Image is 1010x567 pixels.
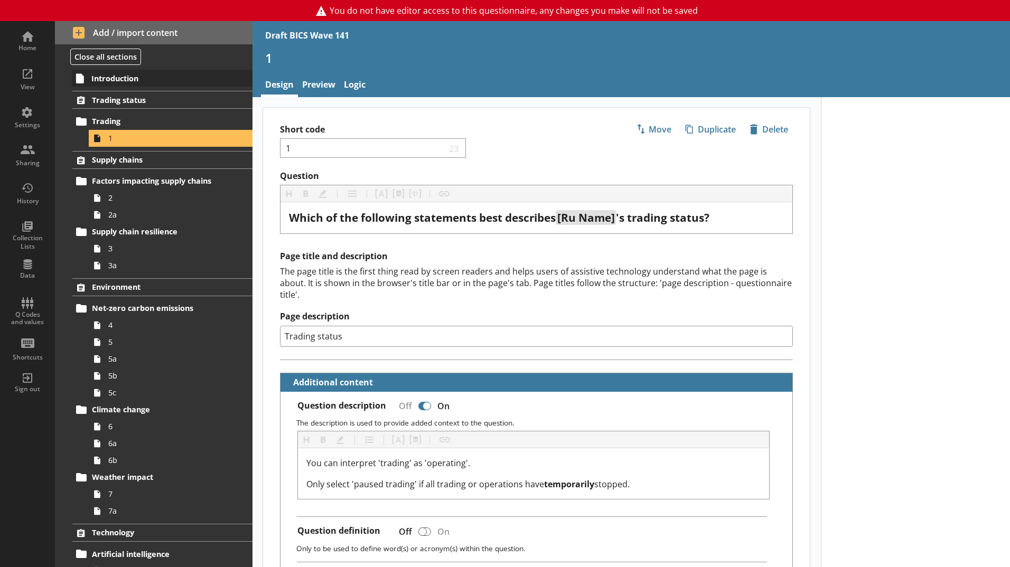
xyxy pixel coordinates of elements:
[55,278,253,519] li: EnvironmentNet-zero carbon emissions455a5b5cClimate change66a6bWeather impact77a
[77,469,253,519] li: Weather impact77a
[77,113,253,147] li: Trading1
[72,278,253,296] a: Environment
[108,193,226,203] span: 2
[92,116,221,126] span: Trading
[9,234,46,250] div: Collection Lists
[89,334,253,351] a: 5
[108,388,226,398] span: 5c
[108,506,226,516] span: 7a
[265,50,997,66] h1: 1
[108,455,226,465] span: 6b
[298,74,340,97] a: Preview
[92,404,221,414] span: Climate change
[77,401,253,469] li: Climate change66a6b
[280,124,537,135] label: Short code
[594,478,630,490] span: stopped.
[9,83,46,91] div: View
[289,211,784,225] div: Question
[89,190,253,206] a: 2
[72,524,253,542] a: Technology
[681,121,740,138] span: Duplicate
[92,226,221,237] span: Supply chain resilience
[306,457,470,469] span: You can interpret 'trading' as 'operating'.
[72,545,253,562] a: Artificial intelligence
[108,421,226,431] span: 6
[108,438,226,448] span: 6a
[108,354,226,364] span: 5a
[89,503,253,519] a: 7a
[280,311,793,322] label: Page description
[55,21,253,44] button: Add / import content
[89,435,253,452] a: 6a
[77,223,253,274] li: Supply chain resilience33a
[447,143,462,153] span: 23
[89,317,253,334] a: 4
[70,49,141,65] button: Close all sections
[306,478,544,490] span: Only select 'paused trading' if all trading or operations have
[9,44,46,52] div: Home
[92,472,221,482] span: Weather impact
[55,151,253,274] li: Supply chainsFactors impacting supply chains22aSupply chain resilience33a
[108,320,226,330] span: 4
[55,91,253,146] li: Trading statusTrading1
[91,73,221,83] span: Introduction
[72,70,253,87] a: Introduction
[72,469,253,486] a: Weather impact
[72,223,253,240] a: Supply chain resilience
[108,260,226,270] span: 3a
[296,418,784,428] p: The description is used to provide added context to the question.
[72,300,253,317] a: Net-zero carbon emissions
[72,173,253,190] a: Factors impacting supply chains
[9,353,46,362] div: Shortcuts
[92,282,221,292] span: Environment
[72,401,253,418] a: Climate change
[9,385,46,393] div: Sign out
[89,486,253,503] a: 7
[289,210,556,225] span: Which of the following statements best describes
[285,373,375,392] button: Additional content
[72,91,253,109] a: Trading status
[297,525,380,536] label: Question definition
[544,478,594,490] span: temporarily
[89,418,253,435] a: 6
[9,159,46,167] div: Sharing
[73,27,235,39] span: Add / import content
[108,337,226,347] span: 5
[77,173,253,223] li: Factors impacting supply chains22a
[89,130,253,147] a: 1
[280,266,793,300] div: The page title is the first thing read by screen readers and helps users of assistive technology ...
[557,210,615,225] span: [Ru Name]
[92,549,221,559] span: Artificial intelligence
[261,74,298,97] a: Design
[680,120,741,138] button: Duplicate
[92,176,221,186] span: Factors impacting supply chains
[72,113,253,130] a: Trading
[340,74,370,97] a: Logic
[390,522,416,541] div: Off
[433,396,458,415] div: On
[92,303,221,313] span: Net-zero carbon emissions
[92,155,221,165] span: Supply chains
[108,489,226,499] span: 7
[108,243,226,253] span: 3
[92,527,221,537] span: Technology
[390,396,416,415] div: Off
[9,271,46,280] div: Data
[89,206,253,223] a: 2a
[89,257,253,274] a: 3a
[745,121,792,138] span: Delete
[89,351,253,367] a: 5a
[745,120,793,138] button: Delete
[89,240,253,257] a: 3
[108,133,226,143] span: 1
[9,197,46,205] div: History
[108,371,226,381] span: 5b
[296,543,784,553] p: Only to be used to define word(s) or acronym(s) within the question.
[9,311,46,326] div: Q Codes and values
[72,151,253,169] a: Supply chains
[89,384,253,401] a: 5c
[89,367,253,384] a: 5b
[9,121,46,129] div: Settings
[297,400,386,411] label: Question description
[89,452,253,469] a: 6b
